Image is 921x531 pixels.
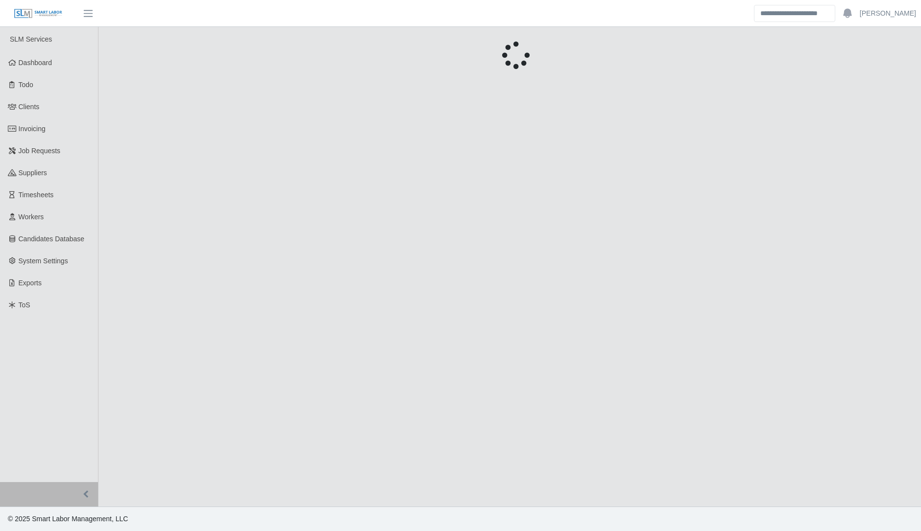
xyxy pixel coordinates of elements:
[14,8,63,19] img: SLM Logo
[8,515,128,523] span: © 2025 Smart Labor Management, LLC
[19,301,30,309] span: ToS
[19,169,47,177] span: Suppliers
[10,35,52,43] span: SLM Services
[19,125,46,133] span: Invoicing
[19,257,68,265] span: System Settings
[19,191,54,199] span: Timesheets
[19,147,61,155] span: Job Requests
[19,235,85,243] span: Candidates Database
[754,5,835,22] input: Search
[19,213,44,221] span: Workers
[19,81,33,89] span: Todo
[860,8,916,19] a: [PERSON_NAME]
[19,279,42,287] span: Exports
[19,103,40,111] span: Clients
[19,59,52,67] span: Dashboard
